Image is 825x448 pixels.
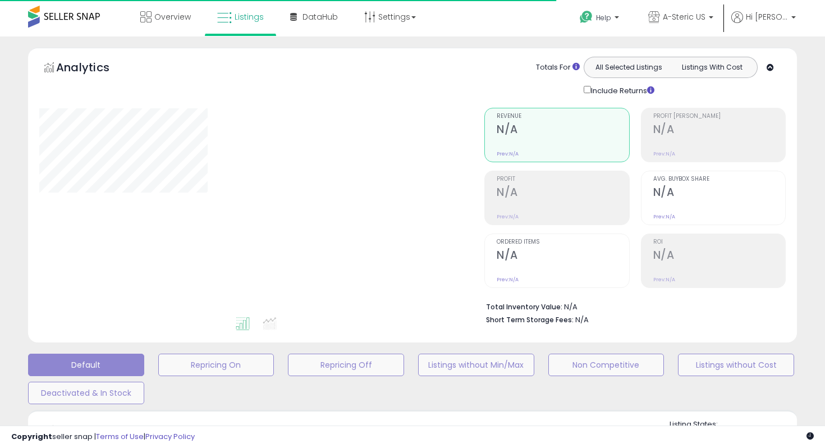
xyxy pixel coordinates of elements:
[497,176,629,182] span: Profit
[663,11,705,22] span: A-Steric US
[11,431,52,442] strong: Copyright
[486,302,562,312] b: Total Inventory Value:
[497,186,629,201] h2: N/A
[418,354,534,376] button: Listings without Min/Max
[11,432,195,442] div: seller snap | |
[536,62,580,73] div: Totals For
[548,354,664,376] button: Non Competitive
[497,213,519,220] small: Prev: N/A
[486,299,777,313] li: N/A
[154,11,191,22] span: Overview
[587,60,671,75] button: All Selected Listings
[302,11,338,22] span: DataHub
[653,213,675,220] small: Prev: N/A
[235,11,264,22] span: Listings
[497,239,629,245] span: Ordered Items
[579,10,593,24] i: Get Help
[653,239,785,245] span: ROI
[731,11,796,36] a: Hi [PERSON_NAME]
[497,123,629,138] h2: N/A
[653,113,785,120] span: Profit [PERSON_NAME]
[497,150,519,157] small: Prev: N/A
[653,186,785,201] h2: N/A
[288,354,404,376] button: Repricing Off
[497,113,629,120] span: Revenue
[653,150,675,157] small: Prev: N/A
[486,315,574,324] b: Short Term Storage Fees:
[746,11,788,22] span: Hi [PERSON_NAME]
[56,60,131,78] h5: Analytics
[575,314,589,325] span: N/A
[653,249,785,264] h2: N/A
[653,176,785,182] span: Avg. Buybox Share
[575,84,668,97] div: Include Returns
[158,354,274,376] button: Repricing On
[653,276,675,283] small: Prev: N/A
[571,2,630,36] a: Help
[596,13,611,22] span: Help
[653,123,785,138] h2: N/A
[28,382,144,404] button: Deactivated & In Stock
[497,276,519,283] small: Prev: N/A
[28,354,144,376] button: Default
[670,60,754,75] button: Listings With Cost
[678,354,794,376] button: Listings without Cost
[497,249,629,264] h2: N/A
